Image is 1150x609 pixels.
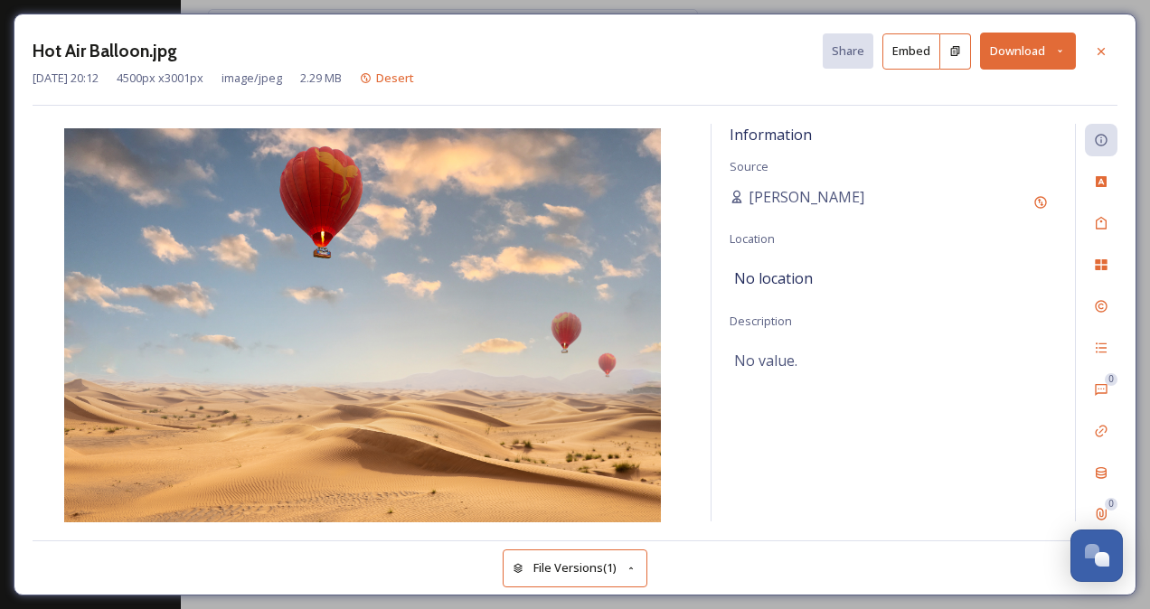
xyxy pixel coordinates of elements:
[33,128,693,526] img: Hot%20Air%20Balloon.jpg
[1105,373,1117,386] div: 0
[33,38,177,64] h3: Hot Air Balloon.jpg
[730,313,792,329] span: Description
[882,33,940,70] button: Embed
[734,350,797,371] span: No value.
[823,33,873,69] button: Share
[376,70,414,86] span: Desert
[1070,529,1123,582] button: Open Chat
[1105,498,1117,511] div: 0
[734,267,813,289] span: No location
[980,33,1076,70] button: Download
[730,230,775,247] span: Location
[503,549,647,586] button: File Versions(1)
[730,158,768,174] span: Source
[222,70,282,87] span: image/jpeg
[730,125,812,145] span: Information
[117,70,203,87] span: 4500 px x 3001 px
[300,70,342,87] span: 2.29 MB
[749,186,864,208] span: [PERSON_NAME]
[33,70,99,87] span: [DATE] 20:12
